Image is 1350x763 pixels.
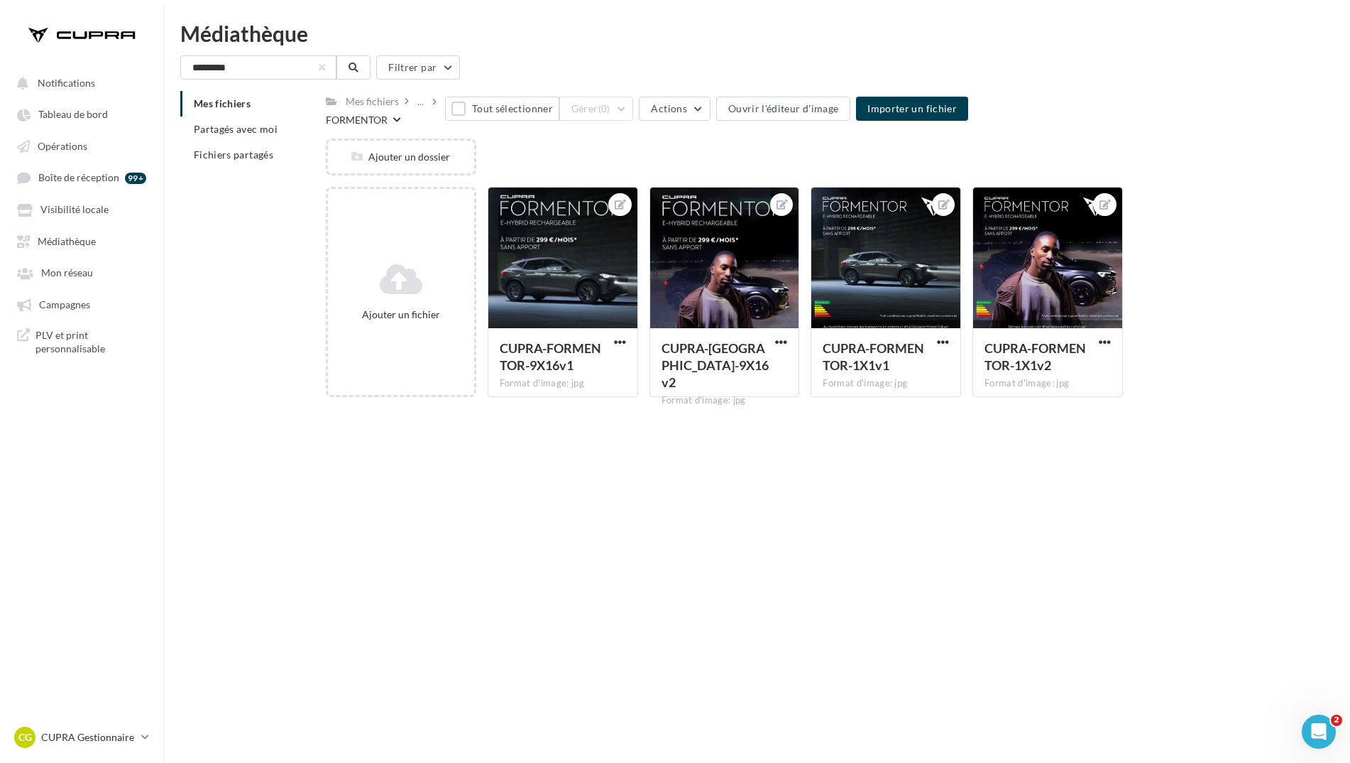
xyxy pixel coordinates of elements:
div: Ajouter un fichier [334,308,468,322]
div: 99+ [125,173,146,184]
button: Tout sélectionner [445,97,559,121]
span: CUPRA-FORMENTOR-1X1v1 [823,340,924,373]
button: Notifications [9,70,149,95]
button: Actions [639,97,710,121]
span: Opérations [38,140,87,152]
span: Tableau de bord [38,109,108,121]
span: Actions [651,102,686,114]
a: CG CUPRA Gestionnaire [11,724,152,751]
a: Boîte de réception 99+ [9,164,155,190]
div: Format d'image: jpg [662,394,788,407]
span: Visibilité locale [40,204,109,216]
div: ... [415,92,427,112]
span: Mon réseau [41,267,93,279]
div: Médiathèque [180,23,1333,44]
span: CUPRA-FORMENTOR-9X16v2 [662,340,769,390]
button: Filtrer par [376,55,460,80]
a: Campagnes [9,291,155,317]
span: Importer un fichier [867,102,957,114]
div: Mes fichiers [346,94,399,109]
span: 2 [1331,715,1342,726]
span: CUPRA-FORMENTOR-1X1v2 [984,340,1086,373]
span: Notifications [38,77,95,89]
a: Mon réseau [9,259,155,285]
span: Fichiers partagés [194,148,273,161]
div: Format d'image: jpg [823,377,949,390]
button: Ouvrir l'éditeur d'image [716,97,850,121]
span: PLV et print personnalisable [35,328,146,356]
iframe: Intercom live chat [1302,715,1336,749]
button: Gérer(0) [559,97,634,121]
div: FORMENTOR [326,113,388,127]
div: Format d'image: jpg [500,377,626,390]
a: Opérations [9,133,155,158]
span: Boîte de réception [38,172,119,184]
div: Format d'image: jpg [984,377,1111,390]
span: Mes fichiers [194,97,251,109]
div: Ajouter un dossier [328,150,474,164]
span: Partagés avec moi [194,123,278,135]
a: PLV et print personnalisable [9,323,155,362]
p: CUPRA Gestionnaire [41,730,136,745]
button: Importer un fichier [856,97,968,121]
span: (0) [598,103,610,114]
span: Campagnes [39,298,90,310]
span: CG [18,730,32,745]
span: CUPRA-FORMENTOR-9X16v1 [500,340,601,373]
a: Visibilité locale [9,196,155,222]
a: Médiathèque [9,228,155,254]
span: Médiathèque [38,235,96,247]
a: Tableau de bord [9,101,155,126]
